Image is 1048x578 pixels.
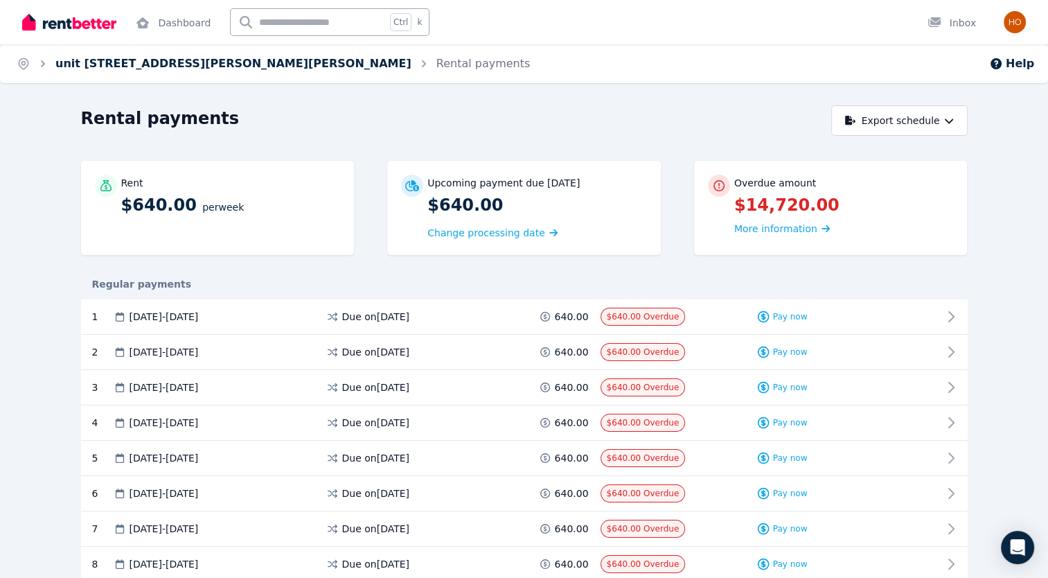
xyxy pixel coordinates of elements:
[773,347,808,358] span: Pay now
[22,12,116,33] img: RentBetter
[342,310,410,324] span: Due on [DATE]
[202,202,244,213] span: per Week
[1004,11,1026,33] img: Jhan-Peng Wang
[734,223,817,234] span: More information
[130,380,199,394] span: [DATE] - [DATE]
[92,378,113,396] div: 3
[130,557,199,571] span: [DATE] - [DATE]
[555,310,589,324] span: 640.00
[427,176,580,190] p: Upcoming payment due [DATE]
[436,57,531,70] a: Rental payments
[81,277,968,291] div: Regular payments
[1001,531,1034,564] div: Open Intercom Messenger
[773,311,808,322] span: Pay now
[92,484,113,502] div: 6
[130,522,199,536] span: [DATE] - [DATE]
[92,414,113,432] div: 4
[773,488,808,499] span: Pay now
[927,16,976,30] div: Inbox
[130,345,199,359] span: [DATE] - [DATE]
[773,523,808,534] span: Pay now
[92,555,113,573] div: 8
[92,520,113,538] div: 7
[342,416,410,430] span: Due on [DATE]
[773,453,808,464] span: Pay now
[555,451,589,465] span: 640.00
[427,226,545,240] span: Change processing date
[130,451,199,465] span: [DATE] - [DATE]
[92,343,113,361] div: 2
[92,449,113,467] div: 5
[607,383,680,392] span: $640.00 Overdue
[417,17,422,28] span: k
[555,557,589,571] span: 640.00
[121,194,341,216] p: $640.00
[555,522,589,536] span: 640.00
[734,176,816,190] p: Overdue amount
[773,417,808,428] span: Pay now
[121,176,143,190] p: Rent
[607,347,680,357] span: $640.00 Overdue
[607,489,680,498] span: $640.00 Overdue
[555,487,589,500] span: 640.00
[555,416,589,430] span: 640.00
[555,380,589,394] span: 640.00
[342,380,410,394] span: Due on [DATE]
[607,559,680,569] span: $640.00 Overdue
[342,451,410,465] span: Due on [DATE]
[989,55,1034,72] button: Help
[427,226,558,240] a: Change processing date
[607,312,680,322] span: $640.00 Overdue
[734,194,954,216] p: $14,720.00
[130,487,199,500] span: [DATE] - [DATE]
[92,308,113,326] div: 1
[773,559,808,570] span: Pay now
[831,105,968,136] button: Export schedule
[81,107,240,130] h1: Rental payments
[130,310,199,324] span: [DATE] - [DATE]
[773,382,808,393] span: Pay now
[342,345,410,359] span: Due on [DATE]
[555,345,589,359] span: 640.00
[342,522,410,536] span: Due on [DATE]
[390,13,411,31] span: Ctrl
[607,453,680,463] span: $640.00 Overdue
[55,57,411,70] a: unit [STREET_ADDRESS][PERSON_NAME][PERSON_NAME]
[607,418,680,428] span: $640.00 Overdue
[342,557,410,571] span: Due on [DATE]
[130,416,199,430] span: [DATE] - [DATE]
[427,194,647,216] p: $640.00
[342,487,410,500] span: Due on [DATE]
[607,524,680,534] span: $640.00 Overdue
